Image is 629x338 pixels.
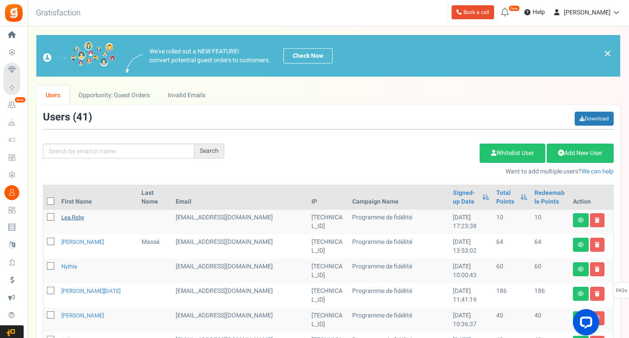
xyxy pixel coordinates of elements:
[308,234,349,259] td: [TECHNICAL_ID]
[172,259,307,283] td: customer
[578,267,584,272] i: View details
[575,112,614,126] a: Download
[493,210,531,234] td: 10
[349,283,449,308] td: Programme de fidélité
[308,259,349,283] td: [TECHNICAL_ID]
[578,218,584,223] i: View details
[349,210,449,234] td: Programme de fidélité
[172,185,307,210] th: Email
[493,259,531,283] td: 60
[531,210,569,234] td: 10
[349,308,449,332] td: Programme de fidélité
[43,144,194,158] input: Search by email or name
[531,259,569,283] td: 60
[308,185,349,210] th: IP
[453,189,478,206] a: Signed-up Date
[493,234,531,259] td: 64
[531,283,569,308] td: 186
[149,47,270,65] p: We've rolled out a NEW FEATURE! convert potential guest orders to customers.
[308,210,349,234] td: [TECHNICAL_ID]
[595,291,600,296] i: Delete user
[564,8,611,17] span: [PERSON_NAME]
[126,54,143,73] img: images
[531,234,569,259] td: 64
[58,185,138,210] th: First Name
[172,210,307,234] td: customer
[14,97,26,103] em: New
[578,291,584,296] i: View details
[138,234,172,259] td: Massé
[531,308,569,332] td: 40
[452,5,494,19] a: Book a call
[595,242,600,247] i: Delete user
[76,109,88,125] span: 41
[521,5,548,19] a: Help
[159,85,215,105] a: Invalid Emails
[4,3,24,23] img: Gratisfaction
[349,259,449,283] td: Programme de fidélité
[615,282,627,299] span: FAQs
[449,283,493,308] td: [DATE] 11:41:19
[308,283,349,308] td: [TECHNICAL_ID]
[172,234,307,259] td: customer
[480,144,545,163] a: Whitelist User
[449,210,493,234] td: [DATE] 17:23:38
[61,287,120,295] a: [PERSON_NAME][DATE]
[194,144,224,158] div: Search
[36,85,70,105] a: Users
[61,213,84,222] a: lea.rsby
[349,234,449,259] td: Programme de fidélité
[493,308,531,332] td: 40
[61,262,77,271] a: Nythia
[283,48,332,63] a: Check Now
[547,144,614,163] a: Add New User
[496,189,516,206] a: Total Points
[493,283,531,308] td: 186
[569,185,613,210] th: Action
[61,238,104,246] a: [PERSON_NAME]
[172,283,307,308] td: customer
[509,5,520,11] em: New
[578,242,584,247] i: View details
[530,8,545,17] span: Help
[237,167,614,176] p: Want to add multiple users?
[449,234,493,259] td: [DATE] 13:53:02
[138,185,172,210] th: Last Name
[449,259,493,283] td: [DATE] 10:00:43
[43,42,115,70] img: images
[61,311,104,320] a: [PERSON_NAME]
[604,48,611,59] a: ×
[534,189,566,206] a: Redeemable Points
[595,218,600,223] i: Delete user
[349,185,449,210] th: Campaign Name
[595,267,600,272] i: Delete user
[70,85,159,105] a: Opportunity: Guest Orders
[43,112,92,123] h3: Users ( )
[308,308,349,332] td: [TECHNICAL_ID]
[449,308,493,332] td: [DATE] 10:36:37
[172,308,307,332] td: [EMAIL_ADDRESS][DOMAIN_NAME]
[4,98,24,113] a: New
[26,4,90,22] h3: Gratisfaction
[581,167,614,176] a: We can help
